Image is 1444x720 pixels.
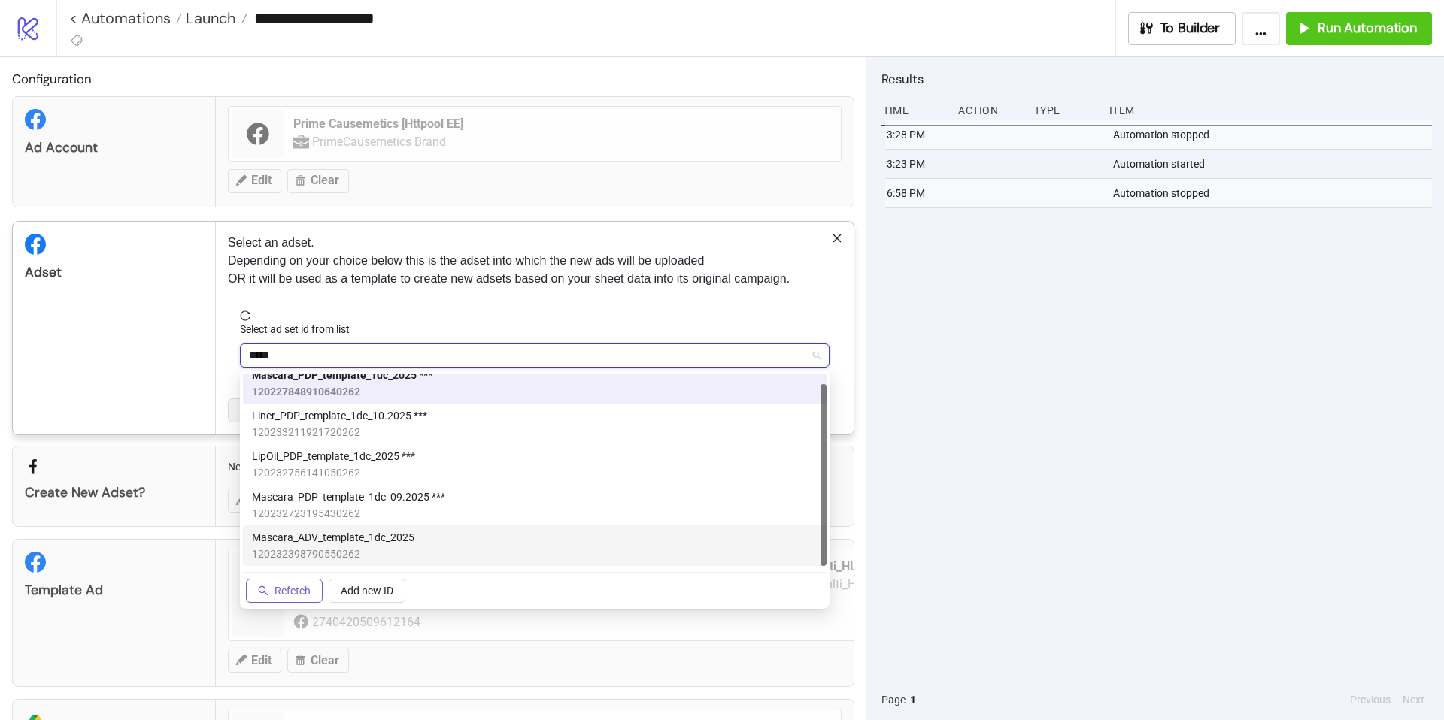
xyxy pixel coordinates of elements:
h2: Results [881,69,1432,89]
label: Select ad set id from list [240,321,359,337]
div: Automation stopped [1112,120,1436,149]
button: Refetch [246,579,323,603]
span: Mascara_ADV_template_1dc_2025 [252,529,414,546]
div: Liner_PDP_template_1dc_10.2025 *** [243,404,827,444]
button: Next [1398,691,1429,708]
div: Automation started [1112,150,1436,178]
a: < Automations [69,11,182,26]
span: LipOil_PDP_template_1dc_2025 *** [252,448,415,464]
span: 120232756141050262 [252,464,415,481]
a: Launch [182,11,247,26]
span: Add new ID [341,585,393,597]
button: Run Automation [1286,12,1432,45]
button: 1 [906,691,921,708]
div: Type [1033,96,1097,125]
span: 120233211921720262 [252,424,427,440]
span: To Builder [1160,20,1221,37]
span: 120227848910640262 [252,383,432,400]
input: Select ad set id from list [249,344,807,367]
span: close [832,233,842,244]
button: Previous [1345,691,1395,708]
div: 3:23 PM [885,150,950,178]
div: Mascara_ADV_template_1dc_2025 [243,525,827,566]
div: 6:58 PM [885,179,950,207]
div: Action [957,96,1021,125]
h2: Configuration [12,69,854,89]
span: search [258,585,268,596]
p: Select an adset. Depending on your choice below this is the adset into which the new ads will be ... [228,234,842,288]
span: Liner_PDP_template_1dc_10.2025 *** [252,407,427,424]
button: Cancel [228,398,284,422]
div: Automation stopped [1112,179,1436,207]
div: Item [1108,96,1432,125]
span: Launch [182,8,236,28]
span: Mascara_PDP_template_1dc_2025 *** [252,367,432,383]
div: Mascara_PDP_template_1dc_09.2025 *** [243,485,827,525]
div: Time [881,96,946,125]
button: ... [1242,12,1280,45]
span: Page [881,691,906,708]
div: LipOil_PDP_template_1dc_2025 *** [243,444,827,485]
span: 120232723195430262 [252,505,445,522]
div: Mascara_PDP_template_1dc_2025 *** [243,363,827,404]
span: Run Automation [1318,20,1417,37]
button: To Builder [1128,12,1236,45]
button: Add new ID [329,579,405,603]
div: Adset [25,264,203,281]
span: Mascara_PDP_template_1dc_09.2025 *** [252,489,445,505]
span: 120232398790550262 [252,546,414,562]
div: 3:28 PM [885,120,950,149]
span: reload [240,310,830,321]
span: Refetch [275,585,311,597]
